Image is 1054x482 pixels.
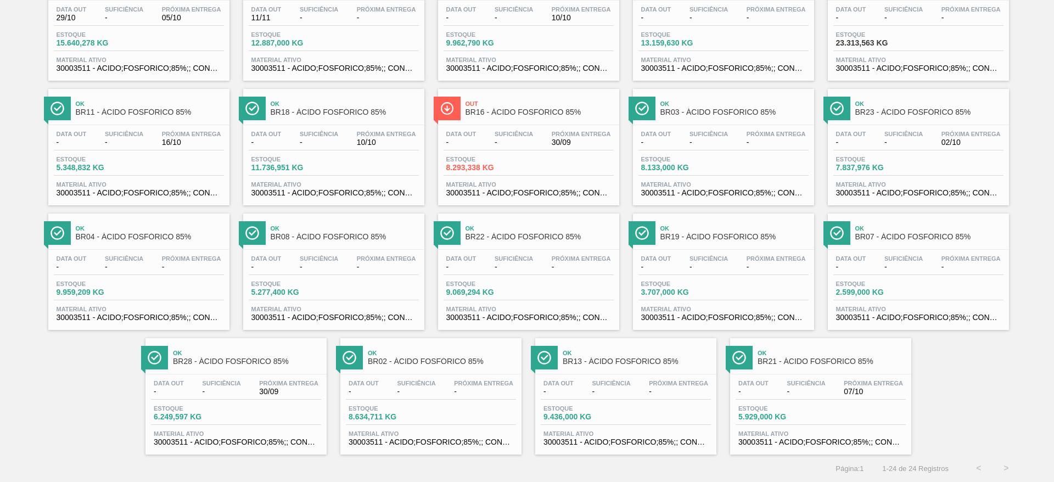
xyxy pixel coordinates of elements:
[527,330,722,455] a: ÍconeOkBR13 - ÁCIDO FOSFÓRICO 85%Data out-Suficiência-Próxima Entrega-Estoque9.436,000 KGMaterial...
[162,6,221,13] span: Próxima Entrega
[271,233,419,241] span: BR08 - ÁCIDO FOSFÓRICO 85%
[830,226,844,240] img: Ícone
[738,405,815,412] span: Estoque
[173,350,321,356] span: Ok
[884,255,923,262] span: Suficiência
[300,14,338,22] span: -
[357,131,416,137] span: Próxima Entrega
[844,388,903,396] span: 07/10
[162,255,221,262] span: Próxima Entrega
[758,350,906,356] span: Ok
[689,263,728,271] span: -
[332,330,527,455] a: ÍconeOkBR02 - ÁCIDO FOSFÓRICO 85%Data out-Suficiência-Próxima Entrega-Estoque8.634,711 KGMaterial...
[641,156,718,162] span: Estoque
[747,6,806,13] span: Próxima Entrega
[446,138,476,147] span: -
[357,14,416,22] span: -
[466,108,614,116] span: BR16 - ÁCIDO FOSFÓRICO 85%
[430,205,625,330] a: ÍconeOkBR22 - ÁCIDO FOSFÓRICO 85%Data out-Suficiência-Próxima Entrega-Estoque9.069,294 KGMaterial...
[836,189,1001,197] span: 30003511 - ACIDO;FOSFORICO;85%;; CONTAINER
[105,6,143,13] span: Suficiência
[300,263,338,271] span: -
[137,330,332,455] a: ÍconeOkBR28 - ÁCIDO FOSFÓRICO 85%Data out-Suficiência-Próxima Entrega30/09Estoque6.249,597 KGMate...
[738,380,769,386] span: Data out
[446,288,523,296] span: 9.069,294 KG
[495,6,533,13] span: Suficiência
[836,57,1001,63] span: Material ativo
[747,131,806,137] span: Próxima Entrega
[251,138,282,147] span: -
[300,138,338,147] span: -
[251,57,416,63] span: Material ativo
[941,131,1001,137] span: Próxima Entrega
[641,131,671,137] span: Data out
[162,131,221,137] span: Próxima Entrega
[349,430,513,437] span: Material ativo
[251,31,328,38] span: Estoque
[57,131,87,137] span: Data out
[271,225,419,232] span: Ok
[51,226,64,240] img: Ícone
[738,438,903,446] span: 30003511 - ACIDO;FOSFORICO;85%;; CONTAINER
[446,313,611,322] span: 30003511 - ACIDO;FOSFORICO;85%;; CONTAINER
[446,164,523,172] span: 8.293,338 KG
[446,189,611,197] span: 30003511 - ACIDO;FOSFORICO;85%;; CONTAINER
[836,313,1001,322] span: 30003511 - ACIDO;FOSFORICO;85%;; CONTAINER
[641,31,718,38] span: Estoque
[689,6,728,13] span: Suficiência
[543,430,708,437] span: Material ativo
[552,263,611,271] span: -
[965,455,993,482] button: <
[57,281,133,287] span: Estoque
[446,263,476,271] span: -
[162,138,221,147] span: 16/10
[105,131,143,137] span: Suficiência
[641,57,806,63] span: Material ativo
[349,413,425,421] span: 8.634,711 KG
[881,464,949,473] span: 1 - 24 de 24 Registros
[154,413,231,421] span: 6.249,597 KG
[259,388,318,396] span: 30/09
[641,14,671,22] span: -
[787,388,825,396] span: -
[941,255,1001,262] span: Próxima Entrega
[57,288,133,296] span: 9.959,209 KG
[722,330,917,455] a: ÍconeOkBR21 - ÁCIDO FOSFÓRICO 85%Data out-Suficiência-Próxima Entrega07/10Estoque5.929,000 KGMate...
[349,380,379,386] span: Data out
[466,233,614,241] span: BR22 - ÁCIDO FOSFÓRICO 85%
[251,6,282,13] span: Data out
[941,14,1001,22] span: -
[446,181,611,188] span: Material ativo
[173,357,321,366] span: BR28 - ÁCIDO FOSFÓRICO 85%
[641,164,718,172] span: 8.133,000 KG
[430,81,625,205] a: ÍconeOutBR16 - ÁCIDO FOSFÓRICO 85%Data out-Suficiência-Próxima Entrega30/09Estoque8.293,338 KGMat...
[836,64,1001,72] span: 30003511 - ACIDO;FOSFORICO;85%;; CONTAINER
[57,164,133,172] span: 5.348,832 KG
[884,6,923,13] span: Suficiência
[57,31,133,38] span: Estoque
[836,263,866,271] span: -
[162,263,221,271] span: -
[660,225,809,232] span: Ok
[592,388,630,396] span: -
[57,6,87,13] span: Data out
[440,226,454,240] img: Ícone
[105,138,143,147] span: -
[993,455,1020,482] button: >
[57,313,221,322] span: 30003511 - ACIDO;FOSFORICO;85%;; CONTAINER
[641,281,718,287] span: Estoque
[251,131,282,137] span: Data out
[884,14,923,22] span: -
[660,108,809,116] span: BR03 - ÁCIDO FOSFÓRICO 85%
[563,350,711,356] span: Ok
[563,357,711,366] span: BR13 - ÁCIDO FOSFÓRICO 85%
[758,357,906,366] span: BR21 - ÁCIDO FOSFÓRICO 85%
[446,131,476,137] span: Data out
[941,6,1001,13] span: Próxima Entrega
[836,164,913,172] span: 7.837,976 KG
[148,351,161,365] img: Ícone
[245,226,259,240] img: Ícone
[51,102,64,115] img: Ícone
[251,14,282,22] span: 11/11
[884,131,923,137] span: Suficiência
